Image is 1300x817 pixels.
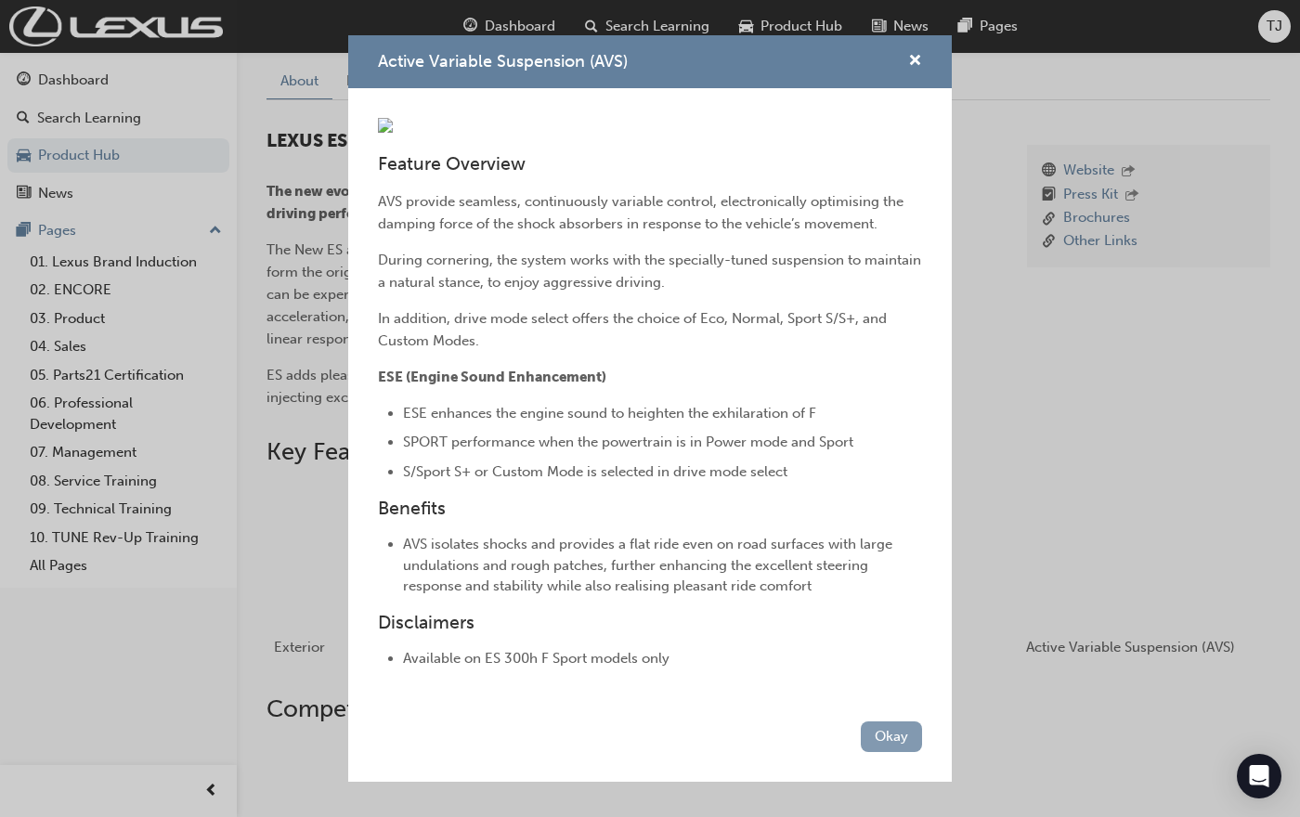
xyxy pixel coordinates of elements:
[908,54,922,71] span: cross-icon
[908,50,922,73] button: cross-icon
[403,405,816,421] span: ESE enhances the engine sound to heighten the exhilaration of F
[378,612,922,633] h3: Disclaimers
[378,498,922,519] h3: Benefits
[1237,754,1281,798] div: Open Intercom Messenger
[378,369,606,385] span: ESE (Engine Sound Enhancement)
[861,721,922,752] button: Okay
[348,35,952,781] div: Active Variable Suspension (AVS)
[378,153,922,175] h3: Feature Overview
[403,434,853,450] span: SPORT performance when the powertrain is in Power mode and Sport
[378,51,628,71] span: Active Variable Suspension (AVS)
[403,648,922,669] li: Available on ES 300h F Sport models only
[378,310,890,349] span: In addition, drive mode select offers the choice of Eco, Normal, Sport S/S+, and Custom Modes.
[403,534,922,597] li: AVS isolates shocks and provides a flat ride even on road surfaces with large undulations and rou...
[378,193,907,232] span: AVS provide seamless, continuously variable control, electronically optimising the damping force ...
[378,118,393,133] img: 6304df95-7ad8-4117-a6ce-726bd007838f.jpg
[403,463,787,480] span: S/Sport S+ or Custom Mode is selected in drive mode select
[378,252,925,291] span: During cornering, the system works with the specially-tuned suspension to maintain a natural stan...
